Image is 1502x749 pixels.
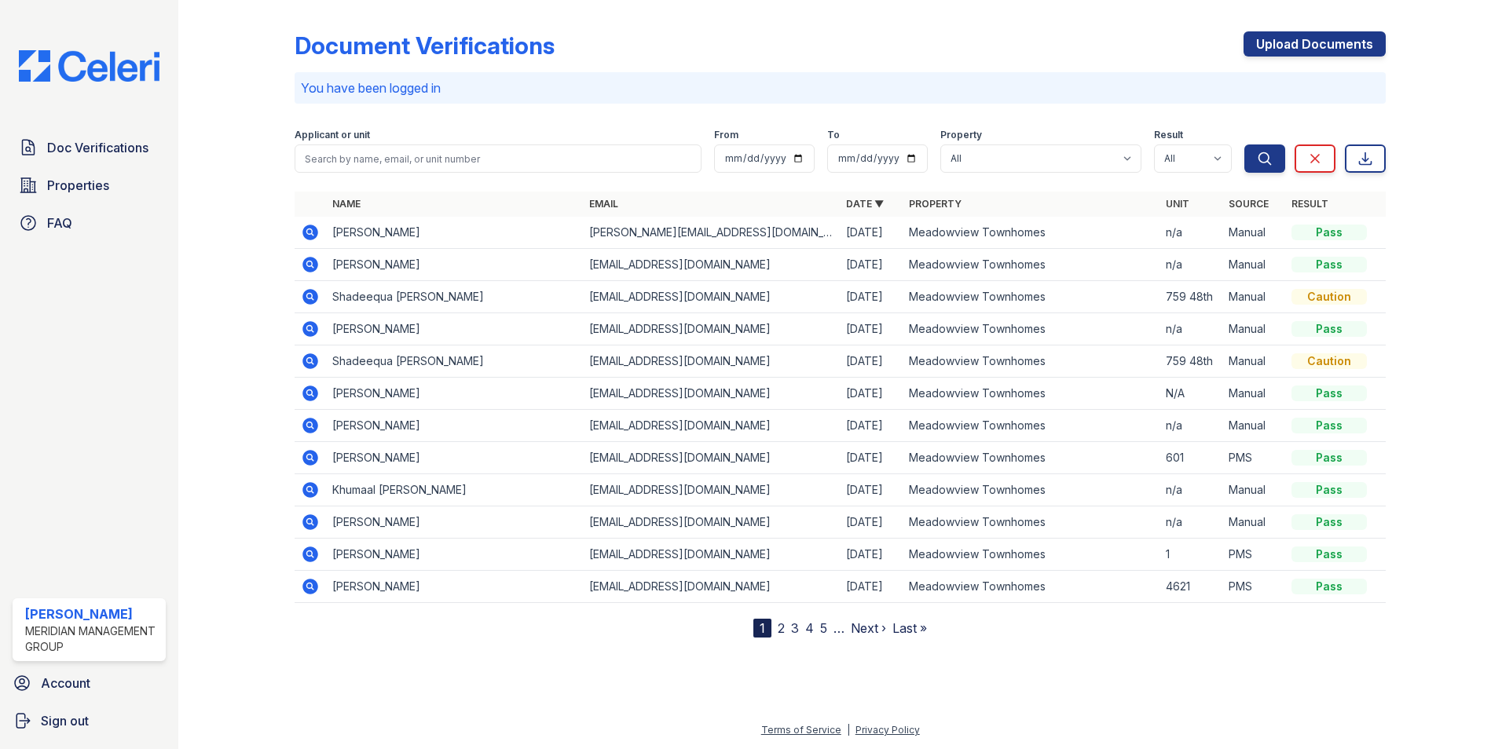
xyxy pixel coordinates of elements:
td: [PERSON_NAME] [326,571,583,603]
div: Pass [1291,450,1367,466]
td: [EMAIL_ADDRESS][DOMAIN_NAME] [583,571,840,603]
a: 2 [778,620,785,636]
td: [DATE] [840,506,903,539]
td: n/a [1159,313,1222,345]
td: [EMAIL_ADDRESS][DOMAIN_NAME] [583,313,840,345]
td: [DATE] [840,249,903,281]
td: PMS [1222,571,1285,603]
a: Upload Documents [1244,31,1386,57]
div: Caution [1291,353,1367,369]
td: Manual [1222,249,1285,281]
td: Meadowview Townhomes [903,378,1159,410]
div: [PERSON_NAME] [25,605,159,623]
td: Shadeequa [PERSON_NAME] [326,281,583,313]
td: [EMAIL_ADDRESS][DOMAIN_NAME] [583,506,840,539]
a: Privacy Policy [855,724,920,736]
td: Meadowview Townhomes [903,281,1159,313]
a: Doc Verifications [13,132,166,163]
td: Khumaal [PERSON_NAME] [326,474,583,506]
div: Pass [1291,579,1367,594]
td: [DATE] [840,539,903,571]
label: From [714,129,738,141]
a: Last » [892,620,927,636]
a: Properties [13,170,166,201]
td: [PERSON_NAME] [326,217,583,249]
td: Manual [1222,474,1285,506]
td: [EMAIL_ADDRESS][DOMAIN_NAME] [583,410,840,442]
a: Result [1291,198,1328,210]
td: Shadeequa [PERSON_NAME] [326,345,583,378]
a: Property [909,198,962,210]
a: Source [1229,198,1269,210]
td: [PERSON_NAME] [326,313,583,345]
td: Meadowview Townhomes [903,442,1159,474]
td: [PERSON_NAME] [326,249,583,281]
td: Manual [1222,378,1285,410]
td: Meadowview Townhomes [903,345,1159,378]
td: [EMAIL_ADDRESS][DOMAIN_NAME] [583,539,840,571]
td: [DATE] [840,442,903,474]
label: Property [940,129,982,141]
td: [EMAIL_ADDRESS][DOMAIN_NAME] [583,249,840,281]
td: N/A [1159,378,1222,410]
a: Next › [851,620,886,636]
td: [PERSON_NAME] [326,378,583,410]
td: PMS [1222,442,1285,474]
td: [EMAIL_ADDRESS][DOMAIN_NAME] [583,378,840,410]
td: [PERSON_NAME][EMAIL_ADDRESS][DOMAIN_NAME] [583,217,840,249]
span: Doc Verifications [47,138,148,157]
td: Manual [1222,345,1285,378]
td: Meadowview Townhomes [903,217,1159,249]
td: 1 [1159,539,1222,571]
div: Pass [1291,546,1367,562]
input: Search by name, email, or unit number [295,144,702,173]
a: Account [6,667,172,699]
td: [DATE] [840,313,903,345]
td: [DATE] [840,281,903,313]
p: You have been logged in [301,79,1379,97]
td: Manual [1222,410,1285,442]
td: n/a [1159,474,1222,506]
a: Date ▼ [846,198,884,210]
span: … [833,619,844,638]
a: Unit [1166,198,1189,210]
td: [PERSON_NAME] [326,539,583,571]
label: To [827,129,840,141]
td: n/a [1159,410,1222,442]
td: [PERSON_NAME] [326,442,583,474]
a: Sign out [6,705,172,736]
td: Manual [1222,313,1285,345]
td: 759 48th [1159,281,1222,313]
td: Manual [1222,506,1285,539]
td: n/a [1159,249,1222,281]
td: [DATE] [840,474,903,506]
a: 5 [820,620,827,636]
div: Meridian Management Group [25,623,159,655]
div: 1 [753,619,771,638]
td: [DATE] [840,378,903,410]
td: Meadowview Townhomes [903,249,1159,281]
td: Meadowview Townhomes [903,506,1159,539]
td: [PERSON_NAME] [326,410,583,442]
td: [EMAIL_ADDRESS][DOMAIN_NAME] [583,281,840,313]
td: [EMAIL_ADDRESS][DOMAIN_NAME] [583,442,840,474]
span: FAQ [47,214,72,232]
span: Account [41,674,90,692]
div: Pass [1291,482,1367,498]
div: Pass [1291,418,1367,433]
td: PMS [1222,539,1285,571]
td: Manual [1222,217,1285,249]
label: Result [1154,129,1183,141]
div: Pass [1291,385,1367,401]
td: 4621 [1159,571,1222,603]
td: [EMAIL_ADDRESS][DOMAIN_NAME] [583,345,840,378]
a: Name [332,198,361,210]
td: Meadowview Townhomes [903,539,1159,571]
a: 4 [805,620,814,636]
label: Applicant or unit [295,129,370,141]
div: | [847,724,850,736]
span: Properties [47,176,109,195]
div: Document Verifications [295,31,555,60]
td: Meadowview Townhomes [903,474,1159,506]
